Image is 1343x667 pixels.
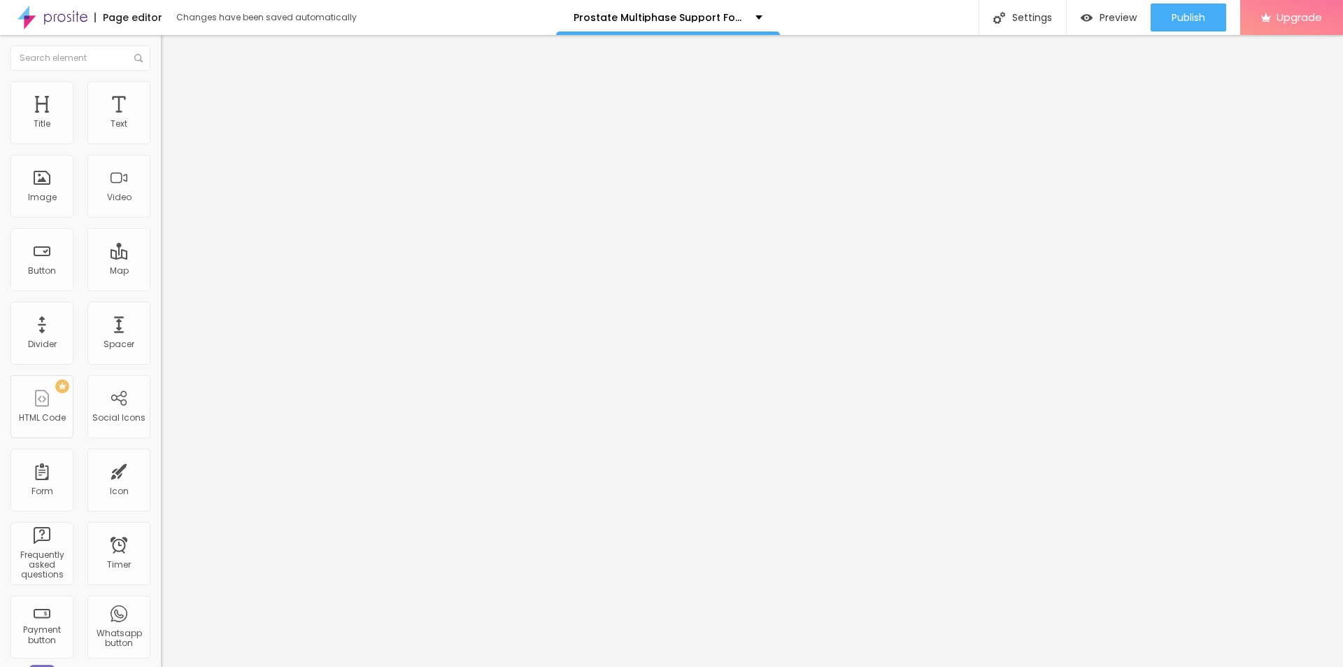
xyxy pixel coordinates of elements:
div: Video [107,192,132,202]
img: Icone [134,54,143,62]
p: Prostate Multiphase Support Formula [574,13,745,22]
div: Divider [28,339,57,349]
div: Button [28,266,56,276]
div: Icon [110,486,129,496]
div: Form [31,486,53,496]
button: Preview [1067,3,1151,31]
div: Changes have been saved automatically [176,13,357,22]
div: Image [28,192,57,202]
div: Timer [107,560,131,570]
span: Upgrade [1277,11,1322,23]
div: Frequently asked questions [14,550,69,580]
div: Spacer [104,339,134,349]
div: Whatsapp button [91,629,146,649]
div: HTML Code [19,413,66,423]
button: Publish [1151,3,1226,31]
div: Payment button [14,625,69,645]
div: Text [111,119,127,129]
iframe: Editor [161,35,1343,667]
div: Social Icons [92,413,145,423]
span: Preview [1100,12,1137,23]
div: Map [110,266,129,276]
input: Search element [10,45,150,71]
img: Icone [993,12,1005,24]
img: view-1.svg [1081,12,1093,24]
span: Publish [1172,12,1205,23]
div: Page editor [94,13,162,22]
div: Title [34,119,50,129]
